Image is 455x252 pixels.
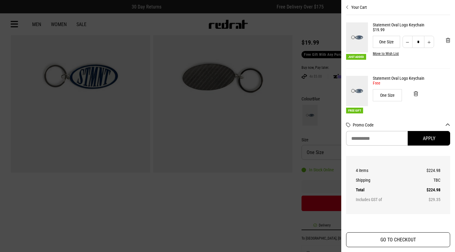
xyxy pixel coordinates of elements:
[408,131,450,146] button: Apply
[5,2,23,21] button: Open LiveChat chat widget
[441,33,455,48] button: 'Remove from cart
[411,166,440,175] td: $224.98
[411,175,440,185] td: TBC
[373,52,399,56] button: Move to Wish List
[346,22,368,52] img: Statement Oval Logo Keychain
[346,221,450,227] iframe: Customer reviews powered by Trustpilot
[373,36,400,48] div: One Size
[346,232,450,247] button: GO TO CHECKOUT
[373,76,450,81] a: Statement Oval Logo Keychain
[373,89,402,101] div: One Size
[353,123,450,127] button: Promo Code
[411,185,440,195] td: $224.98
[373,22,450,27] a: Statement Oval Logo Keychain
[412,36,424,48] input: Quantity
[346,131,408,146] input: Promo Code
[356,195,411,204] th: Includes GST of
[373,27,450,32] div: $19.99
[403,36,413,48] button: Decrease quantity
[346,54,366,60] span: Just Added
[424,36,434,48] button: Increase quantity
[356,166,411,175] th: 4 items
[411,195,440,204] td: $29.35
[356,185,411,195] th: Total
[346,108,363,113] span: Free Gift
[409,86,423,101] button: 'Remove from cart
[356,175,411,185] th: Shipping
[373,81,380,86] span: Free
[346,76,368,106] img: Statement Oval Logo Keychain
